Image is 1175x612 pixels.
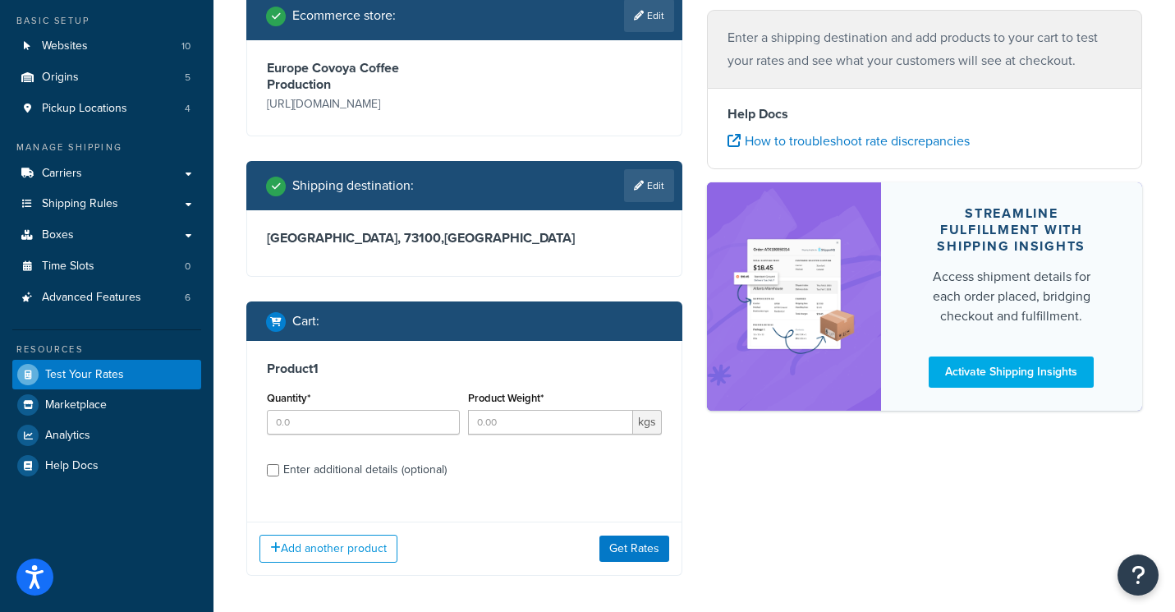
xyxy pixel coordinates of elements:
span: Time Slots [42,260,94,274]
a: Shipping Rules [12,189,201,219]
button: Add another product [259,535,397,563]
h3: Europe Covoya Coffee Production [267,60,460,93]
a: Pickup Locations4 [12,94,201,124]
span: 10 [181,39,190,53]
span: 4 [185,102,190,116]
li: Websites [12,31,201,62]
span: Pickup Locations [42,102,127,116]
div: Enter additional details (optional) [283,458,447,481]
a: Advanced Features6 [12,283,201,313]
li: Origins [12,62,201,93]
label: Product Weight* [468,392,544,404]
div: Manage Shipping [12,140,201,154]
span: Advanced Features [42,291,141,305]
a: Origins5 [12,62,201,93]
a: Analytics [12,421,201,450]
button: Get Rates [599,536,669,562]
span: 6 [185,291,190,305]
a: Edit [624,169,674,202]
p: Enter a shipping destination and add products to your cart to test your rates and see what your c... [727,26,1122,72]
span: Origins [42,71,79,85]
span: Help Docs [45,459,99,473]
span: Marketplace [45,398,107,412]
h2: Cart : [292,314,319,329]
a: Activate Shipping Insights [929,357,1094,388]
a: Websites10 [12,31,201,62]
h3: [GEOGRAPHIC_DATA], 73100 , [GEOGRAPHIC_DATA] [267,230,662,246]
li: Pickup Locations [12,94,201,124]
span: Websites [42,39,88,53]
div: Access shipment details for each order placed, bridging checkout and fulfillment. [920,267,1103,326]
button: Open Resource Center [1118,554,1159,596]
div: Streamline Fulfillment with Shipping Insights [920,205,1103,255]
li: Advanced Features [12,283,201,313]
span: 5 [185,71,190,85]
a: Test Your Rates [12,360,201,389]
span: Analytics [45,429,90,443]
a: Help Docs [12,451,201,481]
h2: Ecommerce store : [292,8,396,23]
span: 0 [185,260,190,274]
li: Time Slots [12,251,201,282]
input: Enter additional details (optional) [267,464,279,476]
span: Boxes [42,228,74,242]
div: Resources [12,343,201,357]
a: Marketplace [12,390,201,420]
h4: Help Docs [727,104,1122,124]
h2: Shipping destination : [292,178,414,193]
label: Quantity* [267,392,310,404]
span: Carriers [42,167,82,181]
img: feature-image-si-e24932ea9b9fcd0ff835db86be1ff8d589347e8876e1638d903ea230a36726be.png [732,207,856,385]
span: kgs [633,410,662,435]
a: Carriers [12,159,201,189]
a: Boxes [12,220,201,251]
p: [URL][DOMAIN_NAME] [267,93,460,116]
input: 0.00 [468,410,632,435]
h3: Product 1 [267,361,662,377]
a: Time Slots0 [12,251,201,282]
input: 0.0 [267,410,460,435]
span: Test Your Rates [45,368,124,382]
div: Basic Setup [12,14,201,28]
a: How to troubleshoot rate discrepancies [727,131,970,150]
span: Shipping Rules [42,197,118,211]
